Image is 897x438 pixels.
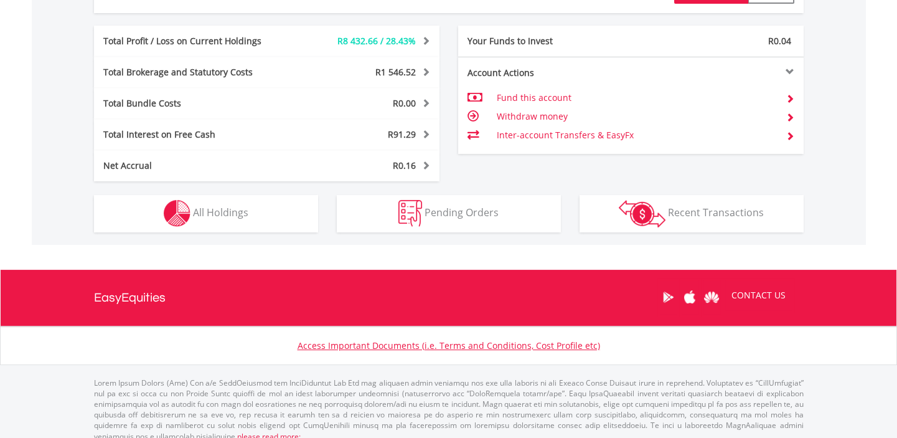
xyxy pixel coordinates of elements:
span: R0.04 [768,35,791,47]
span: Recent Transactions [668,206,764,219]
td: Inter-account Transfers & EasyFx [496,126,776,145]
div: Net Accrual [94,159,296,172]
a: Google Play [657,278,679,317]
td: Fund this account [496,88,776,107]
span: R8 432.66 / 28.43% [337,35,416,47]
span: Pending Orders [425,206,499,219]
span: R1 546.52 [375,66,416,78]
img: transactions-zar-wht.png [619,200,665,227]
div: Total Brokerage and Statutory Costs [94,66,296,79]
div: Total Interest on Free Cash [94,128,296,141]
span: R0.16 [393,159,416,171]
button: Recent Transactions [580,195,804,232]
button: Pending Orders [337,195,561,232]
button: All Holdings [94,195,318,232]
a: Access Important Documents (i.e. Terms and Conditions, Cost Profile etc) [298,340,600,351]
span: All Holdings [193,206,248,219]
div: Total Bundle Costs [94,97,296,110]
div: Account Actions [458,67,631,79]
a: Huawei [701,278,723,317]
a: Apple [679,278,701,317]
div: Your Funds to Invest [458,35,631,47]
img: pending_instructions-wht.png [398,200,422,227]
div: Total Profit / Loss on Current Holdings [94,35,296,47]
span: R91.29 [388,128,416,140]
span: R0.00 [393,97,416,109]
img: holdings-wht.png [164,200,190,227]
td: Withdraw money [496,107,776,126]
a: EasyEquities [94,270,166,326]
a: CONTACT US [723,278,794,313]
